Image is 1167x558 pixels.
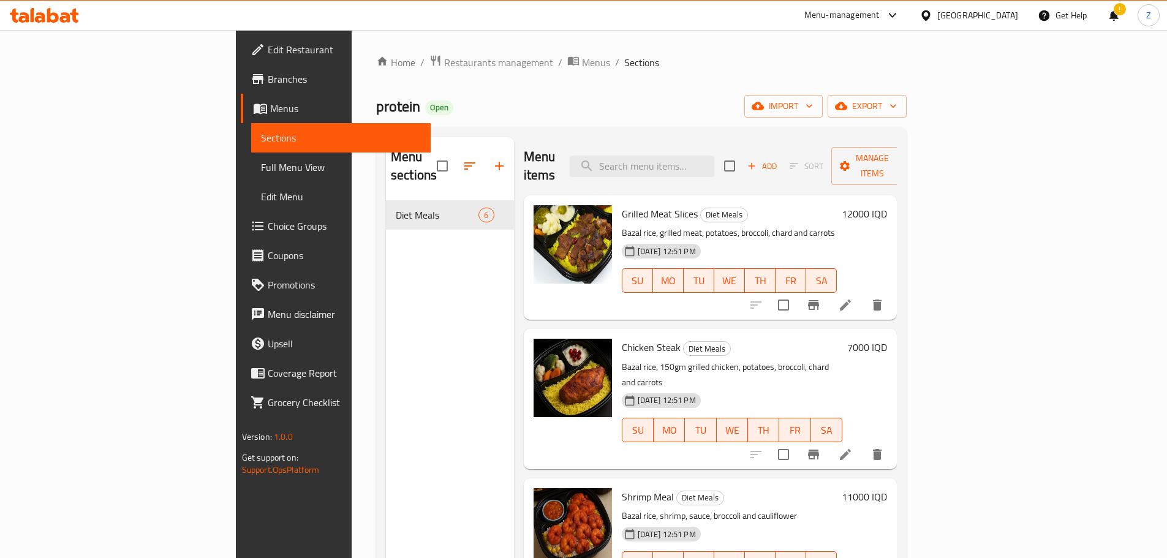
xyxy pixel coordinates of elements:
[241,300,431,329] a: Menu disclaimer
[241,388,431,417] a: Grocery Checklist
[627,272,648,290] span: SU
[376,55,907,70] nav: breadcrumb
[816,421,837,439] span: SA
[828,95,907,118] button: export
[811,418,842,442] button: SA
[811,272,832,290] span: SA
[633,246,701,257] span: [DATE] 12:51 PM
[429,153,455,179] span: Select all sections
[838,298,853,312] a: Edit menu item
[268,248,421,263] span: Coupons
[261,160,421,175] span: Full Menu View
[685,418,716,442] button: TU
[242,450,298,466] span: Get support on:
[782,157,831,176] span: Select section first
[784,421,806,439] span: FR
[242,462,320,478] a: Support.OpsPlatform
[722,421,743,439] span: WE
[425,100,453,115] div: Open
[700,208,748,222] div: Diet Meals
[570,156,714,177] input: search
[478,208,494,222] div: items
[268,336,421,351] span: Upsell
[455,151,485,181] span: Sort sections
[633,529,701,540] span: [DATE] 12:51 PM
[653,268,684,293] button: MO
[251,182,431,211] a: Edit Menu
[750,272,771,290] span: TH
[241,35,431,64] a: Edit Restaurant
[241,64,431,94] a: Branches
[444,55,553,70] span: Restaurants management
[771,442,796,467] span: Select to update
[744,95,823,118] button: import
[251,123,431,153] a: Sections
[567,55,610,70] a: Menus
[742,157,782,176] button: Add
[742,157,782,176] span: Add item
[396,208,478,222] div: Diet Meals
[690,421,711,439] span: TU
[624,55,659,70] span: Sections
[847,339,887,356] h6: 7000 IQD
[714,268,745,293] button: WE
[274,429,293,445] span: 1.0.0
[241,211,431,241] a: Choice Groups
[582,55,610,70] span: Menus
[241,94,431,123] a: Menus
[676,491,724,505] div: Diet Meals
[701,208,747,222] span: Diet Meals
[753,421,774,439] span: TH
[241,241,431,270] a: Coupons
[268,307,421,322] span: Menu disclaimer
[622,225,837,241] p: Bazal rice, grilled meat, potatoes, broccoli, chard and carrots
[386,200,514,230] div: Diet Meals6
[241,358,431,388] a: Coverage Report
[558,55,562,70] li: /
[241,329,431,358] a: Upsell
[633,394,701,406] span: [DATE] 12:51 PM
[654,418,685,442] button: MO
[622,418,654,442] button: SU
[799,290,828,320] button: Branch-specific-item
[241,270,431,300] a: Promotions
[746,159,779,173] span: Add
[689,272,709,290] span: TU
[831,147,913,185] button: Manage items
[776,268,806,293] button: FR
[270,101,421,116] span: Menus
[717,153,742,179] span: Select section
[534,339,612,417] img: Chicken Steak
[524,148,556,184] h2: Menu items
[622,338,681,356] span: Chicken Steak
[658,272,679,290] span: MO
[841,151,904,181] span: Manage items
[838,447,853,462] a: Edit menu item
[799,440,828,469] button: Branch-specific-item
[748,418,779,442] button: TH
[863,290,892,320] button: delete
[268,219,421,233] span: Choice Groups
[622,488,674,506] span: Shrimp Meal
[842,488,887,505] h6: 11000 IQD
[779,418,810,442] button: FR
[627,421,649,439] span: SU
[425,102,453,113] span: Open
[677,491,723,505] span: Diet Meals
[659,421,680,439] span: MO
[622,360,843,390] p: Bazal rice, 150gm grilled chicken, potatoes, broccoli, chard and carrots
[684,268,714,293] button: TU
[842,205,887,222] h6: 12000 IQD
[268,42,421,57] span: Edit Restaurant
[479,209,493,221] span: 6
[261,189,421,204] span: Edit Menu
[268,277,421,292] span: Promotions
[684,342,730,356] span: Diet Meals
[534,205,612,284] img: Grilled Meat Slices
[261,130,421,145] span: Sections
[251,153,431,182] a: Full Menu View
[622,205,698,223] span: Grilled Meat Slices
[745,268,776,293] button: TH
[242,429,272,445] span: Version:
[429,55,553,70] a: Restaurants management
